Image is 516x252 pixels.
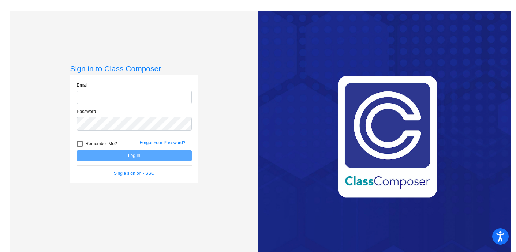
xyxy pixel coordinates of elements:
[77,108,96,115] label: Password
[77,82,88,89] label: Email
[140,140,186,145] a: Forgot Your Password?
[86,139,117,148] span: Remember Me?
[77,150,192,161] button: Log In
[114,171,154,176] a: Single sign on - SSO
[70,64,198,73] h3: Sign in to Class Composer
